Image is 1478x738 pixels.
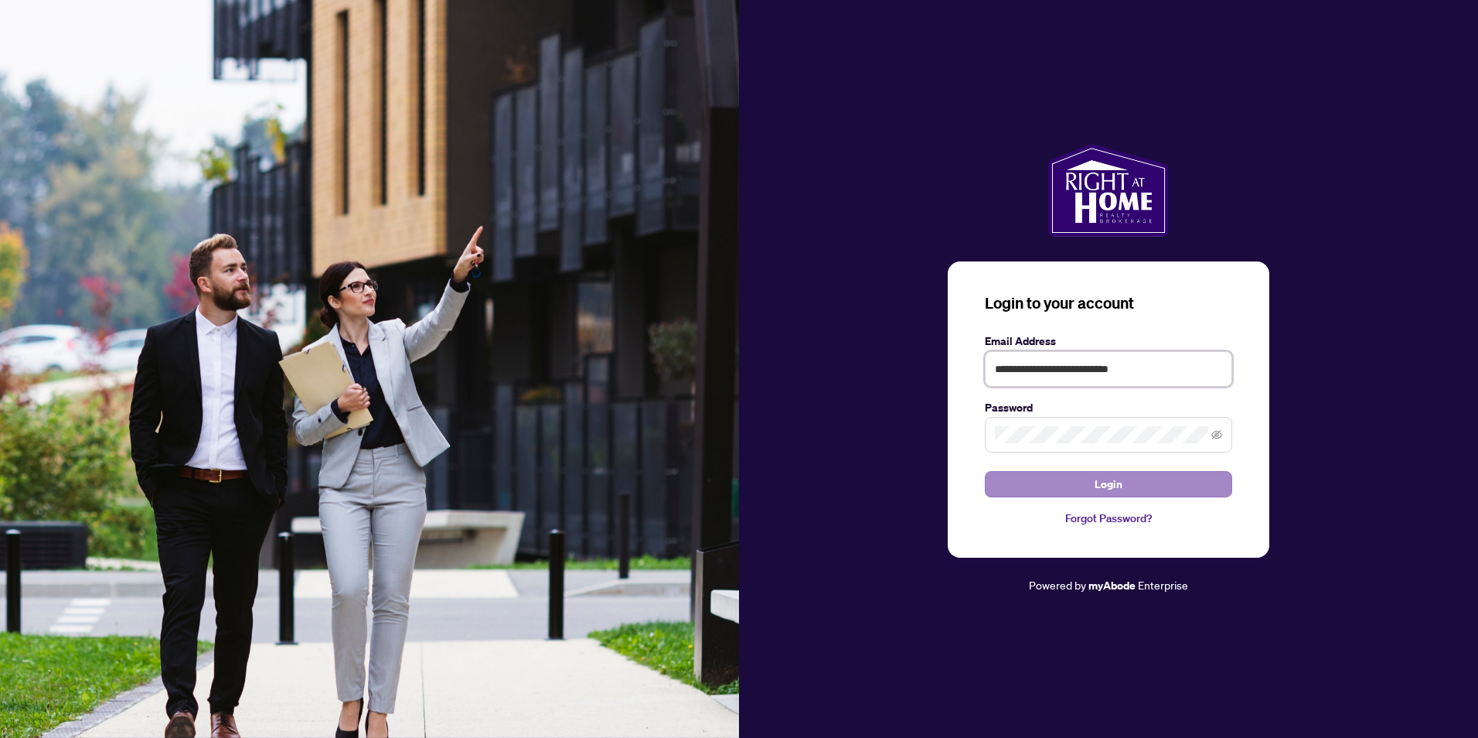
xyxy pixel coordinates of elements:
[985,333,1232,350] label: Email Address
[985,292,1232,314] h3: Login to your account
[1048,144,1168,237] img: ma-logo
[985,471,1232,497] button: Login
[1029,578,1086,592] span: Powered by
[1211,429,1222,440] span: eye-invisible
[985,510,1232,527] a: Forgot Password?
[1095,472,1122,497] span: Login
[985,399,1232,416] label: Password
[1138,578,1188,592] span: Enterprise
[1088,577,1136,594] a: myAbode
